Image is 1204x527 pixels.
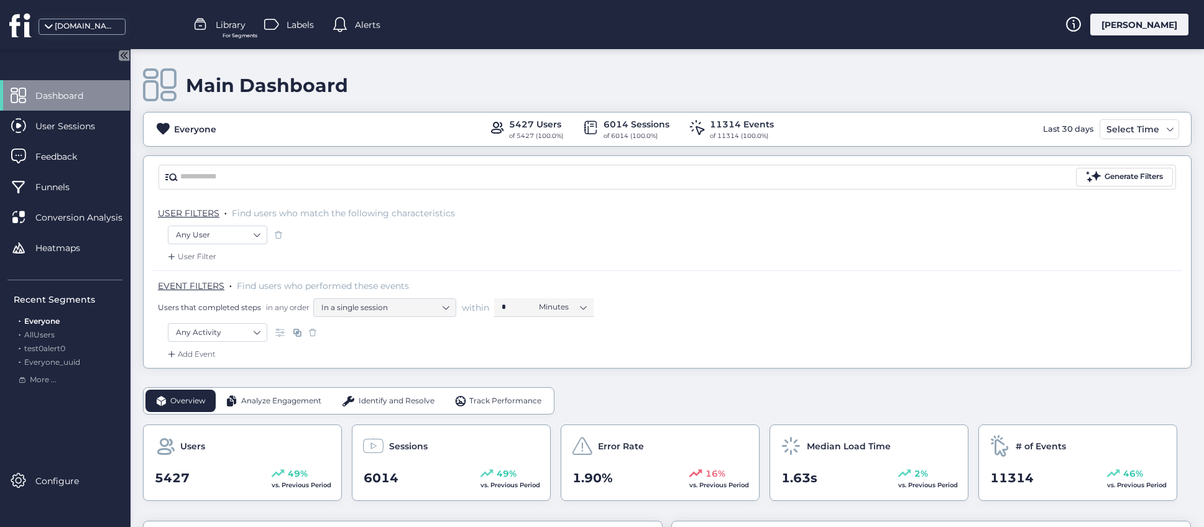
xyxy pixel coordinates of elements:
div: 11314 Events [710,117,774,131]
span: Everyone [24,316,60,326]
span: Labels [287,18,314,32]
span: Dashboard [35,89,102,103]
div: Main Dashboard [186,74,348,97]
span: vs. Previous Period [898,481,958,489]
span: AllUsers [24,330,55,339]
span: USER FILTERS [158,208,219,219]
span: User Sessions [35,119,114,133]
span: Library [216,18,246,32]
span: 11314 [990,469,1034,488]
span: vs. Previous Period [689,481,749,489]
span: test0alert0 [24,344,65,353]
span: . [224,205,227,218]
span: Heatmaps [35,241,99,255]
nz-select-item: In a single session [321,298,448,317]
span: Find users who performed these events [237,280,409,291]
span: Median Load Time [807,439,891,453]
span: Analyze Engagement [241,395,321,407]
span: For Segments [223,32,257,40]
span: Funnels [35,180,88,194]
span: # of Events [1016,439,1066,453]
span: Identify and Resolve [359,395,434,407]
span: 1.90% [572,469,613,488]
span: 49% [497,467,517,480]
span: Users [180,439,205,453]
span: . [19,314,21,326]
span: . [19,355,21,367]
span: 49% [288,467,308,480]
span: Find users who match the following characteristics [232,208,455,219]
div: [PERSON_NAME] [1090,14,1188,35]
div: of 6014 (100.0%) [604,131,669,141]
span: Feedback [35,150,96,163]
span: within [462,301,489,314]
div: Everyone [174,122,216,136]
span: vs. Previous Period [1107,481,1167,489]
div: Generate Filters [1105,171,1163,183]
span: 46% [1123,467,1143,480]
div: Last 30 days [1040,119,1096,139]
div: Recent Segments [14,293,122,306]
span: 2% [914,467,928,480]
span: 5427 [155,469,190,488]
span: Conversion Analysis [35,211,141,224]
span: 16% [705,467,725,480]
span: . [229,278,232,290]
span: Error Rate [598,439,644,453]
span: Overview [170,395,206,407]
span: . [19,328,21,339]
button: Generate Filters [1076,168,1173,186]
span: Sessions [389,439,428,453]
span: Users that completed steps [158,302,261,313]
span: Configure [35,474,98,488]
span: EVENT FILTERS [158,280,224,291]
span: Track Performance [469,395,541,407]
span: . [19,341,21,353]
span: More ... [30,374,57,386]
div: [DOMAIN_NAME] [55,21,117,32]
nz-select-item: Any Activity [176,323,259,342]
span: vs. Previous Period [272,481,331,489]
div: User Filter [165,250,216,263]
nz-select-item: Any User [176,226,259,244]
div: Add Event [165,348,216,360]
div: of 11314 (100.0%) [710,131,774,141]
span: Alerts [355,18,380,32]
span: vs. Previous Period [480,481,540,489]
div: Select Time [1103,122,1162,137]
nz-select-item: Minutes [539,298,586,316]
span: 1.63s [781,469,817,488]
span: 6014 [364,469,398,488]
div: of 5427 (100.0%) [509,131,563,141]
div: 5427 Users [509,117,563,131]
span: in any order [264,302,310,313]
div: 6014 Sessions [604,117,669,131]
span: Everyone_uuid [24,357,80,367]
